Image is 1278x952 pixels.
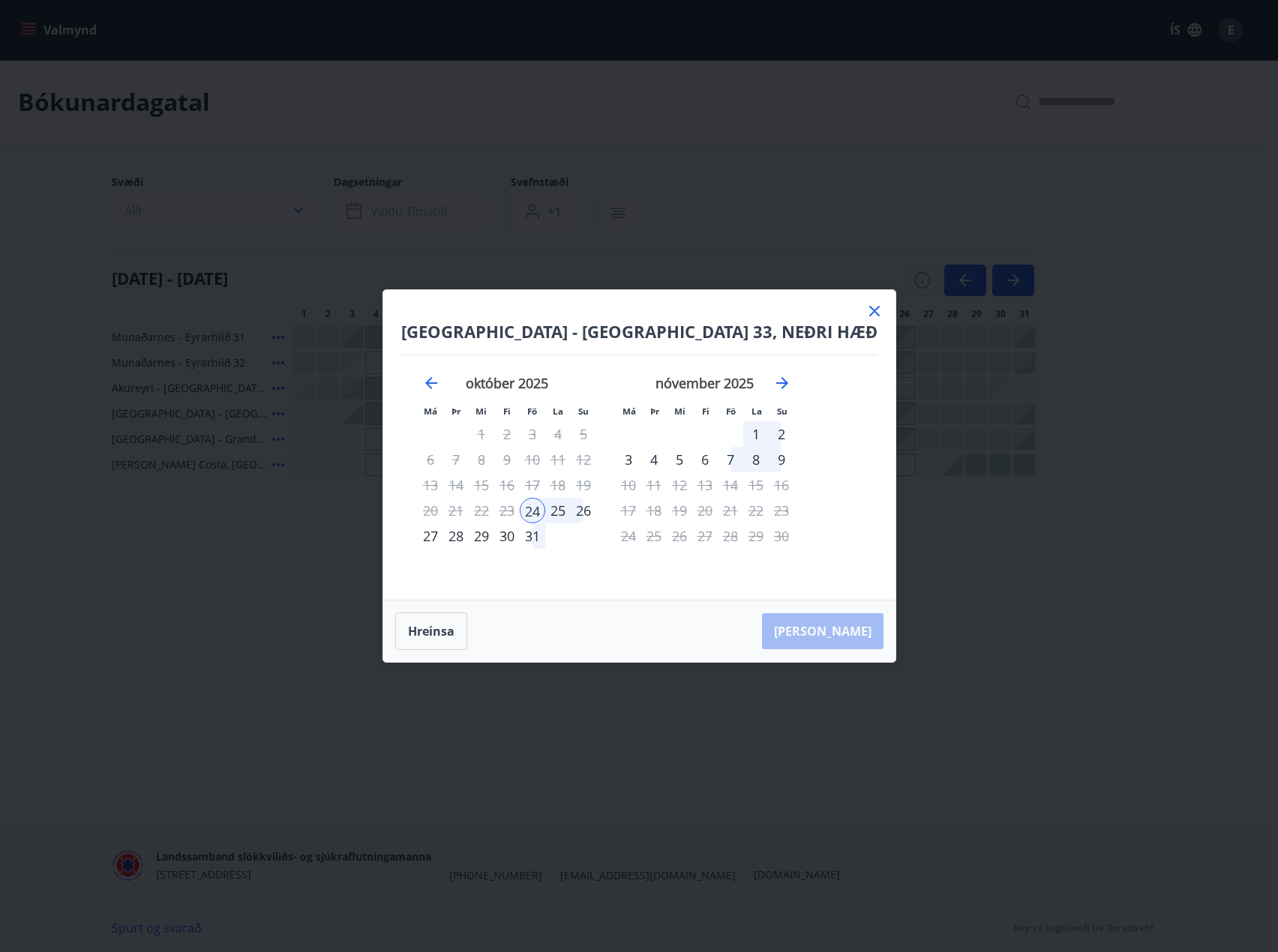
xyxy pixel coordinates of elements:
[674,406,685,417] small: Mi
[641,447,667,472] td: Choose þriðjudagur, 4. nóvember 2025 as your check-out date. It’s available.
[466,374,548,392] strong: október 2025
[494,498,520,523] td: Not available. fimmtudagur, 23. október 2025
[520,523,545,549] td: Choose föstudagur, 31. október 2025 as your check-out date. It’s available.
[401,355,813,582] div: Calendar
[395,612,467,650] button: Hreinsa
[692,498,718,523] td: Not available. fimmtudagur, 20. nóvember 2025
[692,472,718,498] td: Not available. fimmtudagur, 13. nóvember 2025
[769,421,794,447] div: 2
[743,447,769,472] div: 8
[641,498,667,523] td: Not available. þriðjudagur, 18. nóvember 2025
[743,523,769,549] td: Not available. laugardagur, 29. nóvember 2025
[718,447,743,472] div: 7
[743,498,769,523] td: Not available. laugardagur, 22. nóvember 2025
[545,472,571,498] td: Not available. laugardagur, 18. október 2025
[443,523,469,549] div: 28
[418,498,443,523] td: Not available. mánudagur, 20. október 2025
[494,421,520,447] td: Not available. fimmtudagur, 2. október 2025
[443,523,469,549] td: Choose þriðjudagur, 28. október 2025 as your check-out date. It’s available.
[718,498,743,523] td: Not available. föstudagur, 21. nóvember 2025
[718,472,743,498] td: Not available. föstudagur, 14. nóvember 2025
[769,498,794,523] td: Not available. sunnudagur, 23. nóvember 2025
[769,447,794,472] td: Choose sunnudagur, 9. nóvember 2025 as your check-out date. It’s available.
[743,421,769,447] div: 1
[777,406,787,417] small: Su
[692,447,718,472] td: Choose fimmtudagur, 6. nóvember 2025 as your check-out date. It’s available.
[726,406,736,417] small: Fö
[616,447,641,472] td: Choose mánudagur, 3. nóvember 2025 as your check-out date. It’s available.
[751,406,762,417] small: La
[469,523,494,549] td: Choose miðvikudagur, 29. október 2025 as your check-out date. It’s available.
[545,447,571,472] td: Not available. laugardagur, 11. október 2025
[475,406,487,417] small: Mi
[743,447,769,472] td: Choose laugardagur, 8. nóvember 2025 as your check-out date. It’s available.
[443,447,469,472] td: Not available. þriðjudagur, 7. október 2025
[494,447,520,472] td: Not available. fimmtudagur, 9. október 2025
[494,523,520,549] div: 30
[616,498,641,523] td: Not available. mánudagur, 17. nóvember 2025
[641,523,667,549] td: Not available. þriðjudagur, 25. nóvember 2025
[520,498,545,523] td: Selected as start date. föstudagur, 24. október 2025
[520,498,545,523] div: 24
[469,421,494,447] td: Not available. miðvikudagur, 1. október 2025
[641,447,667,472] div: 4
[443,498,469,523] td: Not available. þriðjudagur, 21. október 2025
[616,523,641,549] td: Not available. mánudagur, 24. nóvember 2025
[451,406,460,417] small: Þr
[702,406,709,417] small: Fi
[692,523,718,549] td: Not available. fimmtudagur, 27. nóvember 2025
[443,472,469,498] td: Not available. þriðjudagur, 14. október 2025
[571,447,596,472] td: Not available. sunnudagur, 12. október 2025
[571,421,596,447] td: Not available. sunnudagur, 5. október 2025
[769,523,794,549] td: Not available. sunnudagur, 30. nóvember 2025
[571,472,596,498] td: Not available. sunnudagur, 19. október 2025
[667,447,692,472] div: 5
[622,406,636,417] small: Má
[616,447,641,472] div: 3
[424,406,437,417] small: Má
[773,374,791,392] div: Move forward to switch to the next month.
[616,472,641,498] td: Not available. mánudagur, 10. nóvember 2025
[667,447,692,472] td: Choose miðvikudagur, 5. nóvember 2025 as your check-out date. It’s available.
[418,447,443,472] td: Not available. mánudagur, 6. október 2025
[769,421,794,447] td: Choose sunnudagur, 2. nóvember 2025 as your check-out date. It’s available.
[545,498,571,523] td: Choose laugardagur, 25. október 2025 as your check-out date. It’s available.
[553,406,563,417] small: La
[718,498,743,523] div: Aðeins útritun í boði
[545,498,571,523] div: 25
[422,374,440,392] div: Move backward to switch to the previous month.
[641,472,667,498] td: Not available. þriðjudagur, 11. nóvember 2025
[571,498,596,523] td: Choose sunnudagur, 26. október 2025 as your check-out date. It’s available.
[469,472,494,498] td: Not available. miðvikudagur, 15. október 2025
[469,447,494,472] td: Not available. miðvikudagur, 8. október 2025
[418,523,443,549] div: 27
[418,472,443,498] td: Not available. mánudagur, 13. október 2025
[401,320,877,343] h4: [GEOGRAPHIC_DATA] - [GEOGRAPHIC_DATA] 33, NEÐRI HÆÐ
[667,472,692,498] td: Not available. miðvikudagur, 12. nóvember 2025
[520,421,545,447] td: Not available. föstudagur, 3. október 2025
[503,406,511,417] small: Fi
[718,523,743,549] td: Not available. föstudagur, 28. nóvember 2025
[718,447,743,472] td: Choose föstudagur, 7. nóvember 2025 as your check-out date. It’s available.
[520,523,545,549] div: 31
[494,472,520,498] td: Not available. fimmtudagur, 16. október 2025
[571,498,596,523] div: 26
[520,447,545,472] td: Not available. föstudagur, 10. október 2025
[418,523,443,549] td: Choose mánudagur, 27. október 2025 as your check-out date. It’s available.
[545,421,571,447] td: Not available. laugardagur, 4. október 2025
[692,447,718,472] div: 6
[520,472,545,498] td: Not available. föstudagur, 17. október 2025
[655,374,754,392] strong: nóvember 2025
[578,406,589,417] small: Su
[769,447,794,472] div: Aðeins útritun í boði
[527,406,537,417] small: Fö
[469,523,494,549] div: 29
[494,523,520,549] td: Choose fimmtudagur, 30. október 2025 as your check-out date. It’s available.
[667,498,692,523] td: Not available. miðvikudagur, 19. nóvember 2025
[667,523,692,549] td: Not available. miðvikudagur, 26. nóvember 2025
[743,472,769,498] td: Not available. laugardagur, 15. nóvember 2025
[769,472,794,498] td: Not available. sunnudagur, 16. nóvember 2025
[469,498,494,523] td: Not available. miðvikudagur, 22. október 2025
[650,406,659,417] small: Þr
[743,421,769,447] td: Choose laugardagur, 1. nóvember 2025 as your check-out date. It’s available.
